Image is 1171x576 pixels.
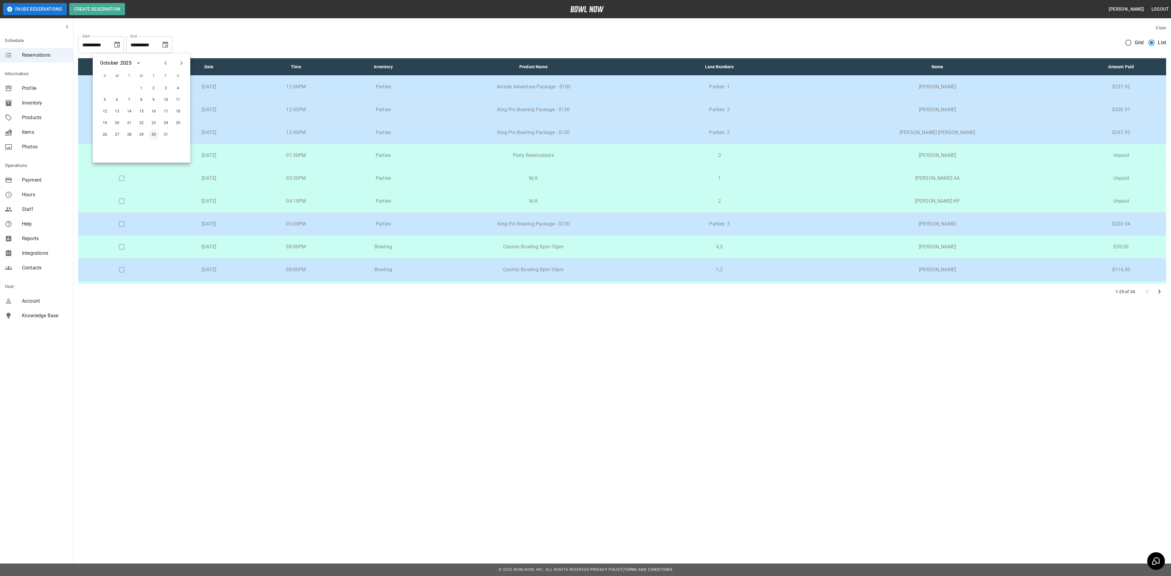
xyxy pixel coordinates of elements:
div: 2025 [120,59,131,67]
button: Oct 12, 2025 [99,106,110,117]
p: 1,2 [645,266,794,273]
button: Oct 15, 2025 [136,106,147,117]
th: Name [799,58,1076,76]
button: Oct 24, 2025 [160,118,171,129]
span: List [1158,39,1166,46]
th: Time [252,58,340,76]
button: Oct 22, 2025 [136,118,147,129]
p: [PERSON_NAME] [804,152,1071,159]
p: Cosmic Bowling 8pm-10pm [432,243,635,251]
p: Parties: 1 [645,83,794,91]
button: Oct 7, 2025 [124,94,135,105]
th: Lane Numbers [640,58,799,76]
p: [DATE] [170,152,248,159]
p: [PERSON_NAME] KP [804,197,1071,205]
p: 2 [645,197,794,205]
p: [DATE] [170,243,248,251]
button: Oct 6, 2025 [112,94,123,105]
span: Hours [22,191,68,198]
button: Oct 26, 2025 [99,129,110,140]
p: 08:00PM [257,243,335,251]
p: $300.97 [1081,106,1161,113]
button: Oct 21, 2025 [124,118,135,129]
th: Product Name [427,58,640,76]
p: Parties: 3 [645,220,794,228]
p: $114.00 [1081,266,1161,273]
label: View [1155,25,1166,31]
span: Inventory [22,99,68,107]
span: Reservations [22,52,68,59]
span: Account [22,297,68,305]
p: $267.92 [1081,129,1161,136]
span: © 2022 BowlNow, Inc. All Rights Reserved. [499,567,590,572]
span: Payment [22,176,68,184]
p: 05:00PM [257,220,335,228]
p: Unpaid [1081,197,1161,205]
button: Oct 17, 2025 [160,106,171,117]
span: Contacts [22,264,68,272]
p: Parties: 2 [645,106,794,113]
span: S [173,70,184,82]
button: Oct 18, 2025 [173,106,184,117]
button: Oct 29, 2025 [136,129,147,140]
p: 3 [645,152,794,159]
button: Previous month [160,58,171,68]
span: W [136,70,147,82]
p: [PERSON_NAME] [804,106,1071,113]
button: Oct 3, 2025 [160,83,171,94]
p: 1 [645,175,794,182]
button: Pause Reservations [3,3,67,15]
span: Items [22,129,68,136]
button: [PERSON_NAME] [1106,4,1146,15]
p: [DATE] [170,129,248,136]
p: [PERSON_NAME] [804,220,1071,228]
button: Oct 9, 2025 [148,94,159,105]
button: Logout [1149,4,1171,15]
span: Photos [22,143,68,151]
span: Grid [1135,39,1144,46]
th: Check In [78,58,165,76]
button: calendar view is open, switch to year view [133,58,144,68]
button: Oct 1, 2025 [136,83,147,94]
button: Oct 27, 2025 [112,129,123,140]
p: Parties [345,220,422,228]
p: [DATE] [170,175,248,182]
p: Unpaid [1081,152,1161,159]
p: 1-25 of 34 [1115,289,1135,295]
p: N/A [432,175,635,182]
p: [DATE] [170,106,248,113]
button: Create Reservation [69,3,125,15]
p: Parties [345,129,422,136]
button: Go to next page [1153,286,1166,298]
p: King Pin Bowling Package - $130 [432,129,635,136]
p: [DATE] [170,197,248,205]
img: logo [570,6,604,12]
p: Party Reservations [432,152,635,159]
p: 01:30PM [257,152,335,159]
button: Choose date, selected date is Sep 28, 2025 [159,39,171,51]
p: $237.92 [1081,83,1161,91]
p: 12:45PM [257,106,335,113]
span: S [99,70,110,82]
span: F [160,70,171,82]
p: Arcade Adventure Package - $150 [432,83,635,91]
span: Staff [22,206,68,213]
p: $55.00 [1081,243,1161,251]
button: Oct 23, 2025 [148,118,159,129]
p: [PERSON_NAME] AA [804,175,1071,182]
button: Choose date, selected date is Aug 30, 2025 [111,39,123,51]
p: $203.94 [1081,220,1161,228]
button: Oct 4, 2025 [173,83,184,94]
button: Oct 30, 2025 [148,129,159,140]
span: T [124,70,135,82]
button: Oct 10, 2025 [160,94,171,105]
button: Oct 2, 2025 [148,83,159,94]
div: October [100,59,118,67]
th: Inventory [340,58,427,76]
th: Amount Paid [1076,58,1166,76]
button: Oct 11, 2025 [173,94,184,105]
button: Oct 20, 2025 [112,118,123,129]
span: Help [22,220,68,228]
p: [DATE] [170,266,248,273]
button: Oct 14, 2025 [124,106,135,117]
